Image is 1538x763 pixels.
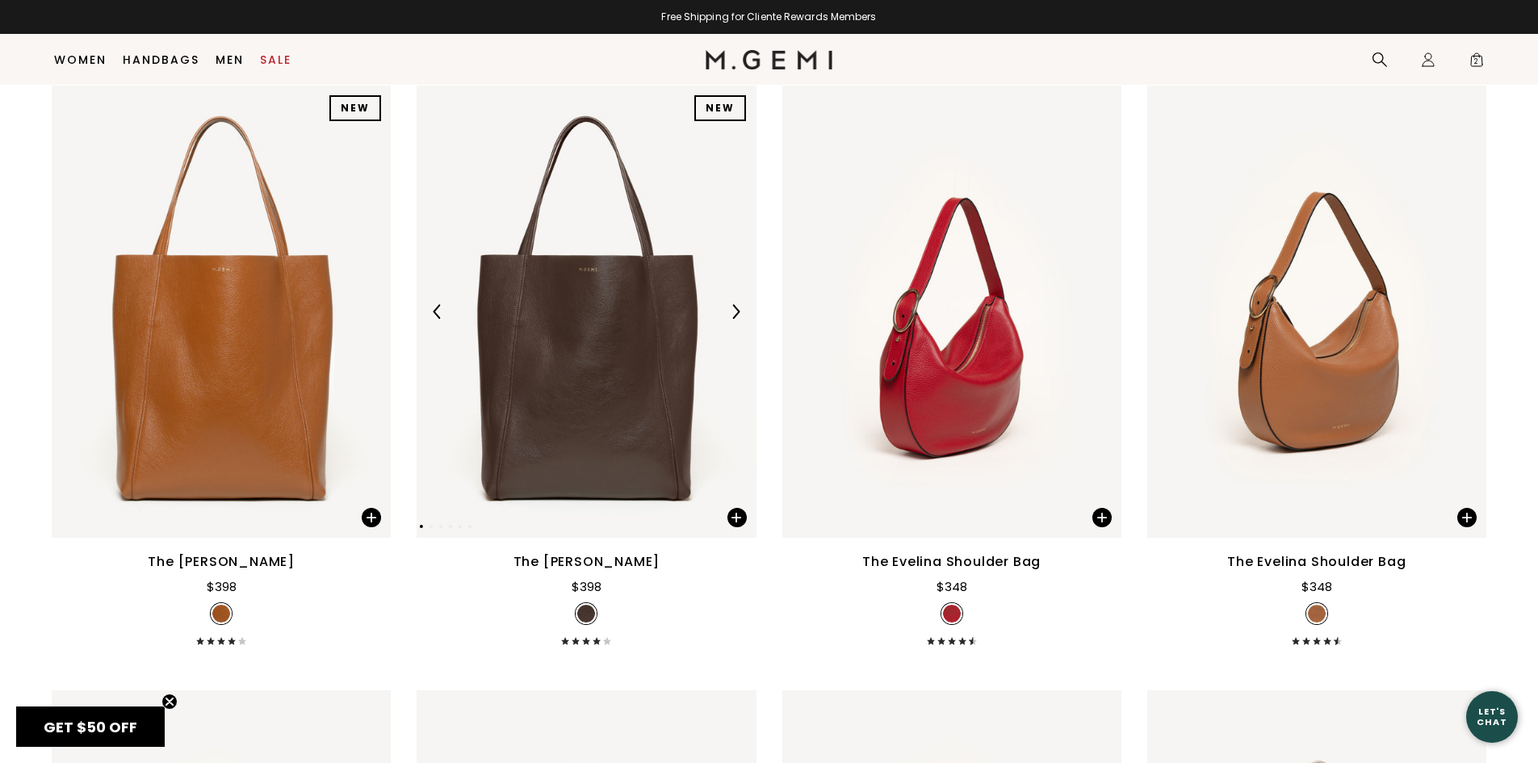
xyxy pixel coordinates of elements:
[572,577,601,597] div: $398
[212,605,230,623] img: v_7397608390715_SWATCH_50x.jpg
[207,577,237,597] div: $398
[1147,86,1486,538] img: The Evelina Shoulder Bag
[1301,577,1332,597] div: $348
[1147,86,1486,645] a: The Evelina Shoulder BagThe Evelina Shoulder BagThe Evelina Shoulder Bag$348
[1469,55,1485,71] span: 2
[1227,552,1406,572] div: The Evelina Shoulder Bag
[52,86,391,645] a: The Lola ToteNEWThe Lola ToteThe [PERSON_NAME]$398
[430,304,445,319] img: Previous Arrow
[1121,86,1460,538] img: The Evelina Shoulder Bag
[16,706,165,747] div: GET $50 OFFClose teaser
[862,552,1041,572] div: The Evelina Shoulder Bag
[513,552,660,572] div: The [PERSON_NAME]
[216,53,244,66] a: Men
[943,605,961,623] img: v_7236714954811_SWATCH_50x.jpg
[417,86,756,645] a: The Lola ToteNEWThe Lola TotePrevious ArrowNext ArrowThe [PERSON_NAME]$398
[782,86,1121,538] img: The Evelina Shoulder Bag
[756,86,1095,538] img: The Lola Tote
[260,53,291,66] a: Sale
[417,86,756,538] img: The Lola Tote
[54,53,107,66] a: Women
[161,694,178,710] button: Close teaser
[1466,706,1518,727] div: Let's Chat
[782,86,1121,645] a: The Evelina Shoulder BagThe Evelina Shoulder BagThe Evelina Shoulder Bag$348
[728,304,743,319] img: Next Arrow
[577,605,595,623] img: v_7397608456251_SWATCH_50x.jpg
[44,717,137,737] span: GET $50 OFF
[123,53,199,66] a: Handbags
[694,95,746,121] div: NEW
[148,552,295,572] div: The [PERSON_NAME]
[1308,605,1326,623] img: v_7236714889275_SWATCH_50x.jpg
[937,577,967,597] div: $348
[706,50,832,69] img: M.Gemi
[329,95,381,121] div: NEW
[391,86,730,538] img: The Lola Tote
